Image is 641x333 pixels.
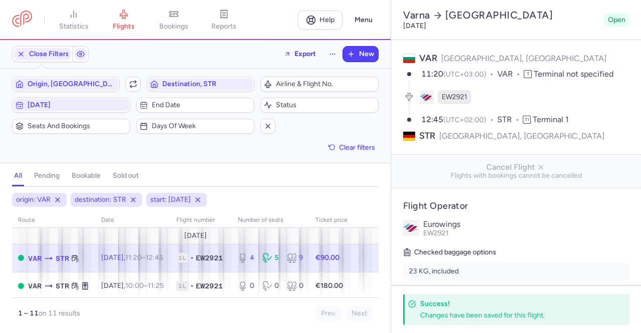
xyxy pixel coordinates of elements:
[319,16,335,24] span: Help
[136,119,254,134] button: Days of week
[403,200,629,212] h4: Flight Operator
[260,98,379,113] button: Status
[196,281,223,291] span: EW2921
[315,253,340,262] strong: €90.00
[34,171,60,180] h4: pending
[125,253,163,262] span: –
[260,77,379,92] button: Airline & Flight No.
[13,47,73,62] button: Close Filters
[125,253,142,262] time: 11:20
[56,280,69,291] span: Stuttgart Echterdingen, Stuttgart, Germany
[16,195,51,205] span: origin: VAR
[176,253,188,263] span: 1L
[125,281,164,290] span: –
[99,9,149,31] a: flights
[315,306,342,321] button: Prev.
[403,220,419,236] img: Eurowings logo
[146,253,163,262] time: 12:45
[150,195,191,205] span: start: [DATE]
[297,11,343,30] a: Help
[28,80,116,88] span: Origin, [GEOGRAPHIC_DATA]
[403,22,426,30] time: [DATE]
[349,11,379,30] button: Menu
[339,144,375,151] span: Clear filters
[439,130,604,142] span: [GEOGRAPHIC_DATA], [GEOGRAPHIC_DATA]
[28,253,42,264] span: Varna, Varna, Bulgaria
[12,98,130,113] button: [DATE]
[443,116,486,124] span: (UTC+02:00)
[148,281,164,290] time: 11:25
[441,54,606,63] span: [GEOGRAPHIC_DATA], [GEOGRAPHIC_DATA]
[399,163,633,172] span: Cancel Flight
[125,281,144,290] time: 10:00
[28,280,42,291] span: Varna, Varna, Bulgaria
[325,140,379,155] button: Clear filters
[18,255,24,261] span: OPEN
[420,299,607,308] h4: Success!
[403,262,629,280] li: 23 KG, included
[211,22,236,31] span: reports
[199,9,249,31] a: reports
[238,253,254,263] div: 4
[403,246,629,258] h5: Checked baggage options
[101,253,163,262] span: [DATE],
[113,171,139,180] h4: sold out
[419,53,437,64] span: VAR
[39,309,80,317] span: on 11 results
[12,119,130,134] button: Seats and bookings
[12,213,95,228] th: route
[287,281,303,291] div: 0
[29,50,69,58] span: Close Filters
[232,213,309,228] th: number of seats
[524,70,532,78] span: T
[75,195,126,205] span: destination: STR
[276,101,375,109] span: Status
[159,22,188,31] span: bookings
[113,22,135,31] span: flights
[149,9,199,31] a: bookings
[14,171,22,180] h4: all
[309,213,354,228] th: Ticket price
[419,130,435,142] span: STR
[59,22,89,31] span: statistics
[276,80,375,88] span: Airline & Flight No.
[420,90,434,104] figure: EW airline logo
[176,281,188,291] span: 1L
[423,229,449,237] span: EW2921
[72,171,101,180] h4: bookable
[28,122,127,130] span: Seats and bookings
[443,70,486,79] span: (UTC+03:00)
[442,92,467,102] span: EW2921
[170,213,232,228] th: Flight number
[497,114,523,126] span: STR
[262,253,279,263] div: 5
[421,69,443,79] time: 11:20
[184,232,207,240] span: [DATE]
[196,253,223,263] span: EW2921
[423,220,629,229] p: Eurowings
[533,115,569,124] span: Terminal 1
[421,115,443,124] time: 12:45
[12,77,120,92] button: Origin, [GEOGRAPHIC_DATA]
[238,281,254,291] div: 0
[420,310,607,320] div: Changes have been saved for this flight.
[56,253,69,264] span: Stuttgart Echterdingen, Stuttgart, Germany
[152,122,251,130] span: Days of week
[28,101,127,109] span: [DATE]
[101,281,164,290] span: [DATE],
[262,281,279,291] div: 0
[277,46,323,62] button: Export
[287,253,303,263] div: 9
[608,15,625,25] span: Open
[190,253,194,263] span: •
[95,213,170,228] th: date
[18,283,24,289] span: OPEN
[147,77,254,92] button: Destination, STR
[18,309,39,317] strong: 1 – 11
[359,50,374,58] span: New
[136,98,254,113] button: End date
[12,11,32,29] a: CitizenPlane red outlined logo
[49,9,99,31] a: statistics
[534,69,613,79] span: Terminal not specified
[315,281,343,290] strong: €180.00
